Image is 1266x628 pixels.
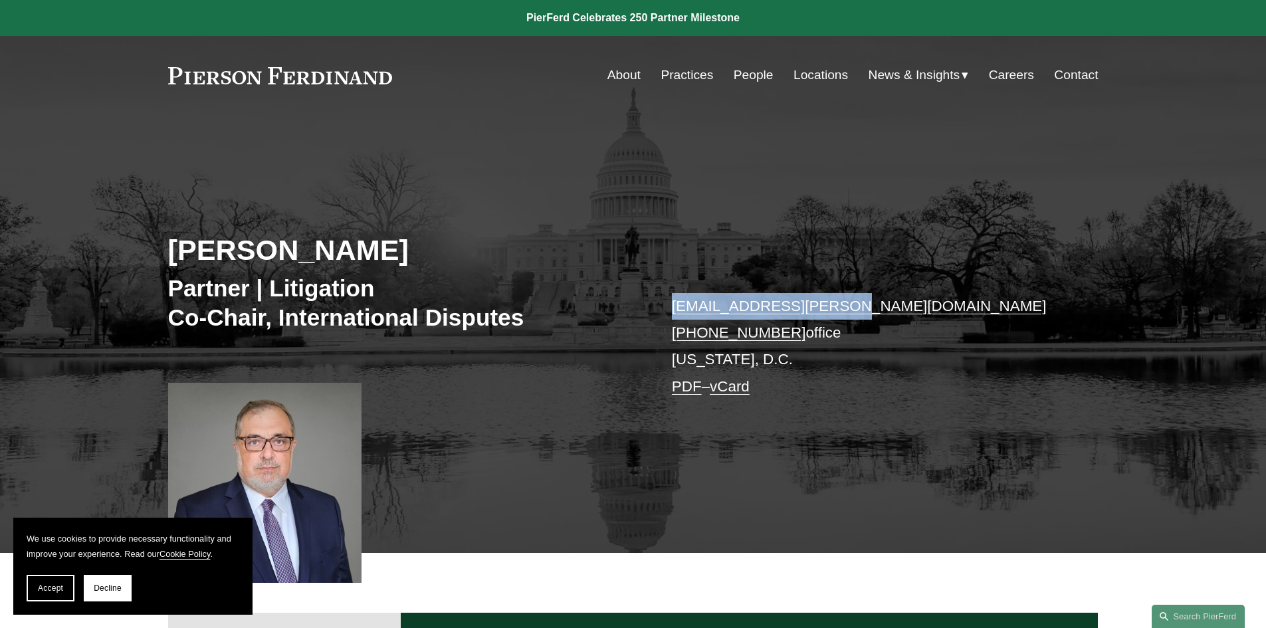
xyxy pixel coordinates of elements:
[672,378,702,395] a: PDF
[869,64,960,87] span: News & Insights
[869,62,969,88] a: folder dropdown
[989,62,1034,88] a: Careers
[672,293,1059,400] p: office [US_STATE], D.C. –
[168,274,633,332] h3: Partner | Litigation Co-Chair, International Disputes
[27,575,74,601] button: Accept
[84,575,132,601] button: Decline
[661,62,713,88] a: Practices
[734,62,774,88] a: People
[1152,605,1245,628] a: Search this site
[159,549,211,559] a: Cookie Policy
[13,518,253,615] section: Cookie banner
[94,583,122,593] span: Decline
[607,62,641,88] a: About
[710,378,750,395] a: vCard
[672,324,806,341] a: [PHONE_NUMBER]
[27,531,239,562] p: We use cookies to provide necessary functionality and improve your experience. Read our .
[793,62,848,88] a: Locations
[1054,62,1098,88] a: Contact
[38,583,63,593] span: Accept
[168,233,633,267] h2: [PERSON_NAME]
[672,298,1047,314] a: [EMAIL_ADDRESS][PERSON_NAME][DOMAIN_NAME]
